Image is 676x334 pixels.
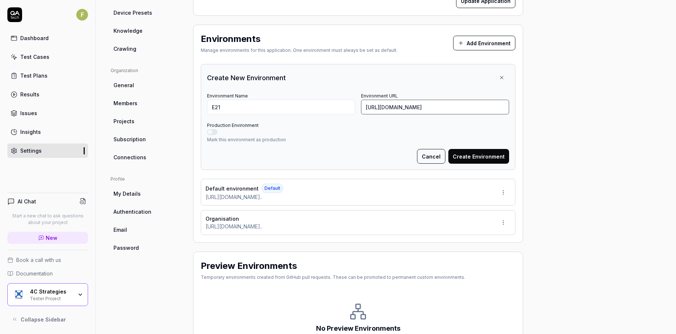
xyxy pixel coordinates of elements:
[201,259,297,273] h2: Preview Environments
[7,213,88,226] p: Start a new chat to ask questions about your project
[206,193,262,201] span: [URL][DOMAIN_NAME]..
[111,6,181,19] a: Device Presets
[111,24,181,38] a: Knowledge
[20,34,49,42] div: Dashboard
[7,283,88,306] button: 4C Strategies Logo4C StrategiesTester Project
[111,241,181,255] a: Password
[76,9,88,21] span: F
[7,106,88,120] a: Issues
[7,125,88,139] a: Insights
[46,234,57,242] span: New
[207,93,248,99] label: Environment Name
[76,7,88,22] button: F
[262,184,283,193] span: Default
[207,122,259,128] label: Production Environment
[7,232,88,244] a: New
[12,288,25,301] img: 4C Strategies Logo
[201,47,397,54] div: Manage environments for this application. One environment must always be set as default.
[113,81,134,89] span: General
[361,100,509,114] input: https://example.com
[111,67,181,74] div: Organization
[20,53,49,61] div: Test Cases
[113,117,134,125] span: Projects
[206,215,239,223] span: Organisation
[111,114,181,128] a: Projects
[207,136,509,143] p: Mark this environment as production
[16,256,61,264] span: Book a call with us
[20,72,48,79] div: Test Plans
[207,100,355,114] input: Production, Staging, etc.
[206,223,262,230] span: [URL][DOMAIN_NAME]..
[7,68,88,83] a: Test Plans
[417,149,445,164] button: Cancel
[113,45,136,53] span: Crawling
[201,274,465,281] div: Temporary environments created from GitHub pull requests. These can be promoted to permanent cust...
[113,208,151,216] span: Authentication
[30,288,73,295] div: 4C Strategies
[111,150,181,164] a: Connections
[111,205,181,218] a: Authentication
[448,149,509,164] button: Create Environment
[111,132,181,146] a: Subscription
[21,316,66,323] span: Collapse Sidebar
[113,244,139,252] span: Password
[7,50,88,64] a: Test Cases
[113,9,152,17] span: Device Presets
[113,226,127,234] span: Email
[316,323,400,333] div: No Preview Environments
[113,27,143,35] span: Knowledge
[201,32,260,46] h2: Environments
[18,198,36,205] h4: AI Chat
[361,93,398,99] label: Environment URL
[207,73,286,83] h3: Create New Environment
[30,295,73,301] div: Tester Project
[7,87,88,102] a: Results
[111,223,181,237] a: Email
[111,42,181,56] a: Crawling
[111,96,181,110] a: Members
[113,190,141,198] span: My Details
[113,99,137,107] span: Members
[7,270,88,277] a: Documentation
[206,185,259,192] span: Default environment
[20,147,42,154] div: Settings
[20,109,37,117] div: Issues
[453,36,515,50] button: Add Environment
[111,187,181,200] a: My Details
[7,143,88,158] a: Settings
[16,270,53,277] span: Documentation
[7,256,88,264] a: Book a call with us
[113,153,146,161] span: Connections
[7,312,88,327] button: Collapse Sidebar
[111,78,181,92] a: General
[7,31,88,45] a: Dashboard
[113,135,146,143] span: Subscription
[111,176,181,182] div: Profile
[20,90,39,98] div: Results
[20,128,41,136] div: Insights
